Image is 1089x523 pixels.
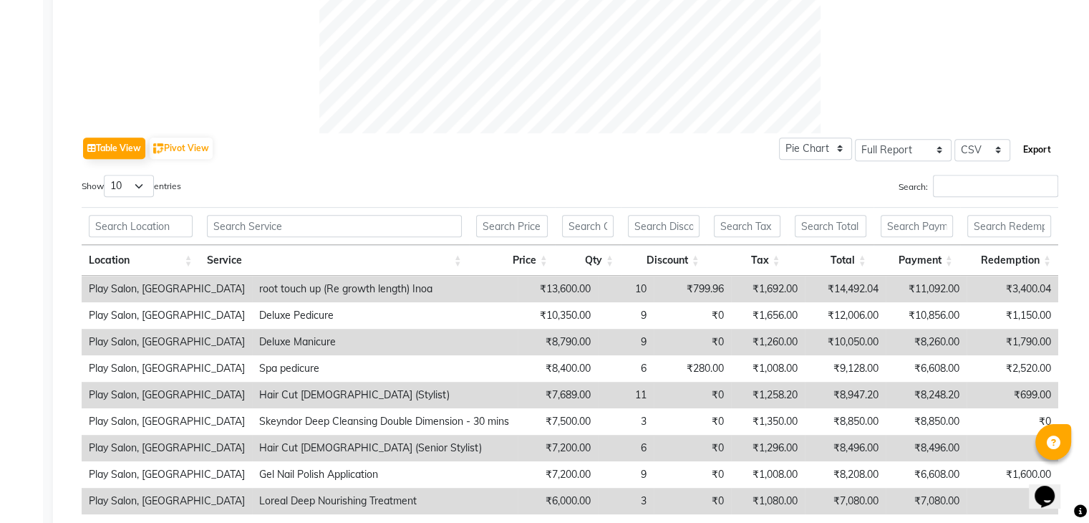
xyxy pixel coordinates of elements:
[654,276,731,302] td: ₹799.96
[805,302,886,329] td: ₹12,006.00
[598,488,654,514] td: 3
[150,138,213,159] button: Pivot View
[788,245,873,276] th: Total: activate to sort column ascending
[518,382,599,408] td: ₹7,689.00
[598,461,654,488] td: 9
[731,302,805,329] td: ₹1,656.00
[886,302,967,329] td: ₹10,856.00
[731,435,805,461] td: ₹1,296.00
[805,382,886,408] td: ₹8,947.20
[82,302,252,329] td: Play Salon, [GEOGRAPHIC_DATA]
[469,245,555,276] th: Price: activate to sort column ascending
[518,355,599,382] td: ₹8,400.00
[967,461,1058,488] td: ₹1,600.00
[886,408,967,435] td: ₹8,850.00
[805,355,886,382] td: ₹9,128.00
[731,355,805,382] td: ₹1,008.00
[200,245,469,276] th: Service: activate to sort column ascending
[518,435,599,461] td: ₹7,200.00
[82,276,252,302] td: Play Salon, [GEOGRAPHIC_DATA]
[805,408,886,435] td: ₹8,850.00
[731,488,805,514] td: ₹1,080.00
[252,382,518,408] td: Hair Cut [DEMOGRAPHIC_DATA] (Stylist)
[967,276,1058,302] td: ₹3,400.04
[731,329,805,355] td: ₹1,260.00
[886,435,967,461] td: ₹8,496.00
[598,329,654,355] td: 9
[886,461,967,488] td: ₹6,608.00
[518,329,599,355] td: ₹8,790.00
[967,215,1051,237] input: Search Redemption
[82,461,252,488] td: Play Salon, [GEOGRAPHIC_DATA]
[104,175,154,197] select: Showentries
[731,276,805,302] td: ₹1,692.00
[598,408,654,435] td: 3
[252,276,518,302] td: root touch up (Re growth length) Inoa
[555,245,621,276] th: Qty: activate to sort column ascending
[518,461,599,488] td: ₹7,200.00
[899,175,1058,197] label: Search:
[562,215,614,237] input: Search Qty
[967,488,1058,514] td: ₹0
[207,215,462,237] input: Search Service
[886,276,967,302] td: ₹11,092.00
[805,461,886,488] td: ₹8,208.00
[731,461,805,488] td: ₹1,008.00
[654,488,731,514] td: ₹0
[805,276,886,302] td: ₹14,492.04
[621,245,707,276] th: Discount: activate to sort column ascending
[598,276,654,302] td: 10
[252,488,518,514] td: Loreal Deep Nourishing Treatment
[960,245,1058,276] th: Redemption: activate to sort column ascending
[518,408,599,435] td: ₹7,500.00
[1029,466,1075,509] iframe: chat widget
[252,408,518,435] td: Skeyndor Deep Cleansing Double Dimension - 30 mins
[598,355,654,382] td: 6
[82,175,181,197] label: Show entries
[476,215,548,237] input: Search Price
[795,215,866,237] input: Search Total
[1017,138,1057,162] button: Export
[881,215,953,237] input: Search Payment
[967,435,1058,461] td: ₹0
[83,138,145,159] button: Table View
[805,435,886,461] td: ₹8,496.00
[628,215,700,237] input: Search Discount
[967,408,1058,435] td: ₹0
[654,302,731,329] td: ₹0
[654,461,731,488] td: ₹0
[518,276,599,302] td: ₹13,600.00
[252,302,518,329] td: Deluxe Pedicure
[82,245,200,276] th: Location: activate to sort column ascending
[933,175,1058,197] input: Search:
[714,215,780,237] input: Search Tax
[153,143,164,154] img: pivot.png
[967,302,1058,329] td: ₹1,150.00
[873,245,960,276] th: Payment: activate to sort column ascending
[82,435,252,461] td: Play Salon, [GEOGRAPHIC_DATA]
[82,408,252,435] td: Play Salon, [GEOGRAPHIC_DATA]
[967,382,1058,408] td: ₹699.00
[654,435,731,461] td: ₹0
[654,408,731,435] td: ₹0
[886,382,967,408] td: ₹8,248.20
[598,435,654,461] td: 6
[654,382,731,408] td: ₹0
[805,329,886,355] td: ₹10,050.00
[598,302,654,329] td: 9
[707,245,788,276] th: Tax: activate to sort column ascending
[252,355,518,382] td: Spa pedicure
[731,408,805,435] td: ₹1,350.00
[82,488,252,514] td: Play Salon, [GEOGRAPHIC_DATA]
[252,435,518,461] td: Hair Cut [DEMOGRAPHIC_DATA] (Senior Stylist)
[518,302,599,329] td: ₹10,350.00
[518,488,599,514] td: ₹6,000.00
[82,329,252,355] td: Play Salon, [GEOGRAPHIC_DATA]
[252,329,518,355] td: Deluxe Manicure
[731,382,805,408] td: ₹1,258.20
[886,355,967,382] td: ₹6,608.00
[967,355,1058,382] td: ₹2,520.00
[252,461,518,488] td: Gel Nail Polish Application
[886,488,967,514] td: ₹7,080.00
[82,355,252,382] td: Play Salon, [GEOGRAPHIC_DATA]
